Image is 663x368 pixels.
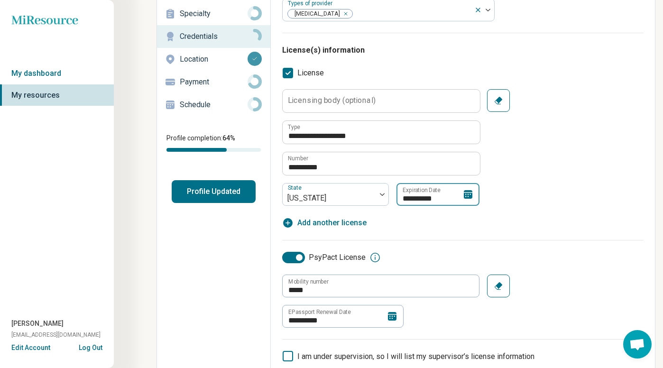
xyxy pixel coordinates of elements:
label: Licensing body (optional) [288,97,376,104]
span: [PERSON_NAME] [11,319,64,329]
div: Open chat [623,330,652,359]
p: Credentials [180,31,248,42]
span: 64 % [222,134,235,142]
a: Location [157,48,270,71]
span: [MEDICAL_DATA] [288,9,343,18]
span: License [297,67,324,79]
label: PsyPact License [282,252,366,263]
button: Add another license [282,217,367,229]
div: Profile completion: [157,128,270,157]
a: Payment [157,71,270,93]
button: Profile Updated [172,180,256,203]
a: Specialty [157,2,270,25]
p: Location [180,54,248,65]
button: Log Out [79,343,102,350]
h3: License(s) information [282,45,644,56]
p: Payment [180,76,248,88]
a: Credentials [157,25,270,48]
button: Edit Account [11,343,50,353]
label: State [288,184,304,191]
input: credential.licenses.0.name [283,121,480,144]
div: Profile completion [166,148,261,152]
p: Schedule [180,99,248,110]
label: Type [288,124,300,130]
span: Add another license [297,217,367,229]
span: I am under supervision, so I will list my supervisor’s license information [297,352,534,361]
a: Schedule [157,93,270,116]
span: [EMAIL_ADDRESS][DOMAIN_NAME] [11,331,101,339]
label: Number [288,156,308,161]
p: Specialty [180,8,248,19]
